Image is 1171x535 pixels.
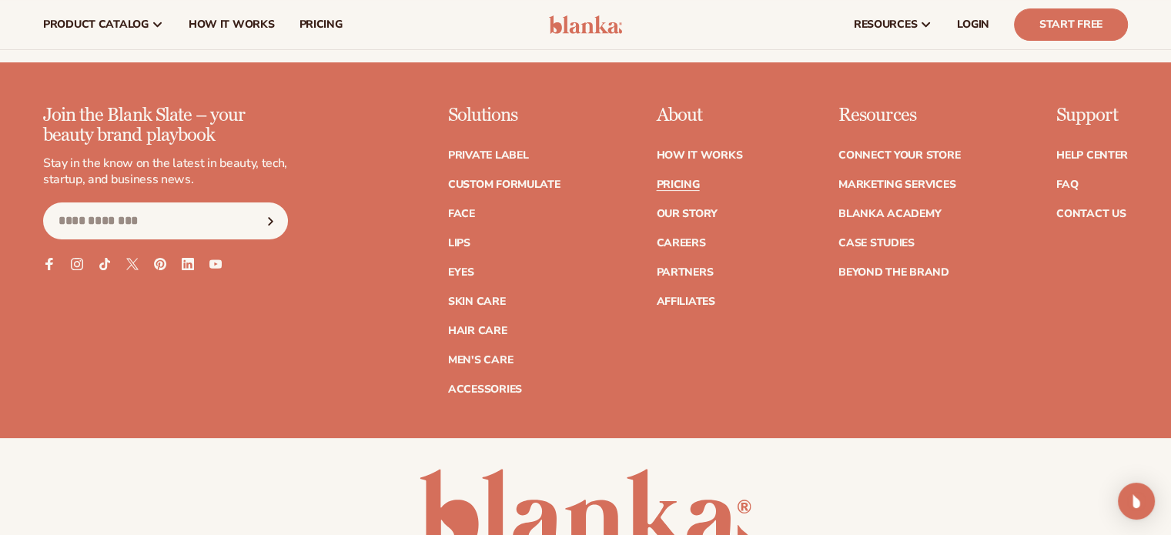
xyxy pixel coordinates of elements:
[838,179,955,190] a: Marketing services
[448,150,528,161] a: Private label
[448,296,505,307] a: Skin Care
[43,105,288,146] p: Join the Blank Slate – your beauty brand playbook
[838,267,949,278] a: Beyond the brand
[656,179,699,190] a: Pricing
[656,105,742,125] p: About
[854,18,917,31] span: resources
[448,105,560,125] p: Solutions
[656,150,742,161] a: How It Works
[253,202,287,239] button: Subscribe
[838,150,960,161] a: Connect your store
[838,105,960,125] p: Resources
[656,209,717,219] a: Our Story
[1056,179,1078,190] a: FAQ
[1118,483,1155,520] div: Open Intercom Messenger
[448,355,513,366] a: Men's Care
[656,267,713,278] a: Partners
[1056,150,1128,161] a: Help Center
[656,238,705,249] a: Careers
[1014,8,1128,41] a: Start Free
[299,18,342,31] span: pricing
[448,238,470,249] a: Lips
[448,384,522,395] a: Accessories
[43,155,288,188] p: Stay in the know on the latest in beauty, tech, startup, and business news.
[838,238,915,249] a: Case Studies
[1056,105,1128,125] p: Support
[1056,209,1126,219] a: Contact Us
[656,296,714,307] a: Affiliates
[43,18,149,31] span: product catalog
[957,18,989,31] span: LOGIN
[448,209,475,219] a: Face
[448,179,560,190] a: Custom formulate
[448,267,474,278] a: Eyes
[838,209,941,219] a: Blanka Academy
[448,326,507,336] a: Hair Care
[189,18,275,31] span: How It Works
[549,15,622,34] img: logo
